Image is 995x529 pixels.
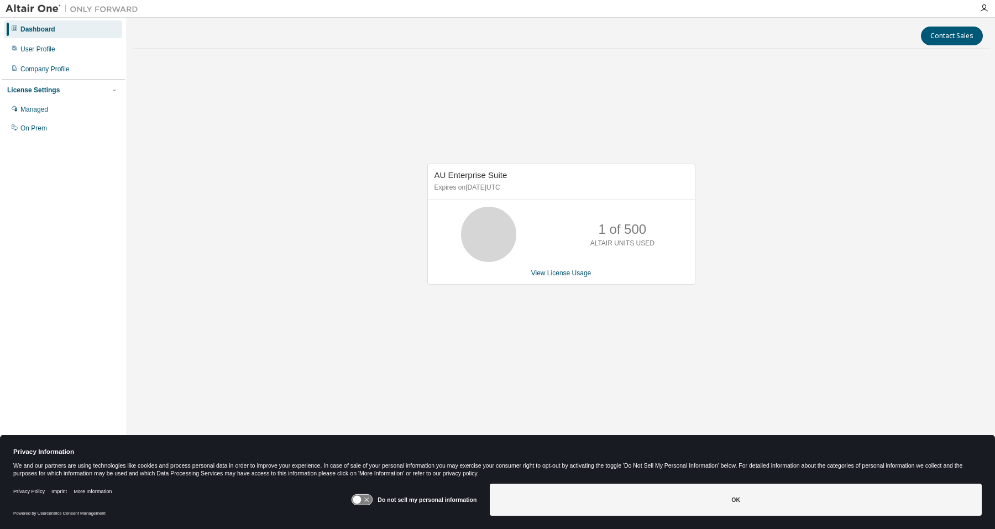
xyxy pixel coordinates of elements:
div: Company Profile [20,65,70,74]
img: Altair One [6,3,144,14]
div: Dashboard [20,25,55,34]
p: Expires on [DATE] UTC [434,183,685,192]
div: On Prem [20,124,47,133]
p: ALTAIR UNITS USED [590,239,654,248]
p: 1 of 500 [598,220,646,239]
div: User Profile [20,45,55,54]
a: View License Usage [531,269,591,277]
div: Managed [20,105,48,114]
button: Contact Sales [921,27,983,45]
div: License Settings [7,86,60,95]
span: AU Enterprise Suite [434,170,507,180]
